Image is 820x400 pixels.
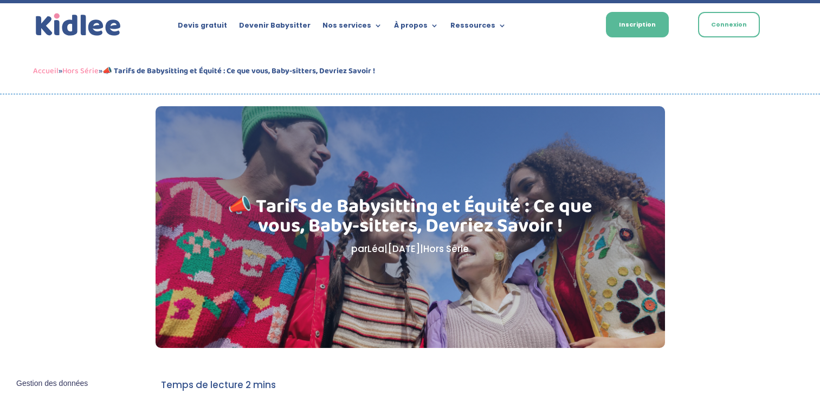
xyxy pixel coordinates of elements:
img: Français [567,22,577,29]
a: À propos [394,22,438,34]
a: Devenir Babysitter [239,22,311,34]
a: Inscription [606,12,669,37]
a: Hors Série [423,242,469,255]
a: Léa [367,242,384,255]
a: Kidlee Logo [33,11,124,39]
h1: 📣 Tarifs de Babysitting et Équité : Ce que vous, Baby-sitters, Devriez Savoir ! [210,197,610,241]
p: par | | [210,241,610,257]
a: Nos services [322,22,382,34]
button: Gestion des données [10,372,94,395]
a: Connexion [698,12,760,37]
strong: 📣 Tarifs de Babysitting et Équité : Ce que vous, Baby-sitters, Devriez Savoir ! [102,64,375,78]
span: [DATE] [388,242,420,255]
span: Gestion des données [16,379,88,389]
img: logo_kidlee_bleu [33,11,124,39]
a: Ressources [450,22,506,34]
a: Hors Série [62,64,99,78]
a: Devis gratuit [178,22,227,34]
a: Accueil [33,64,59,78]
span: » » [33,64,375,78]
